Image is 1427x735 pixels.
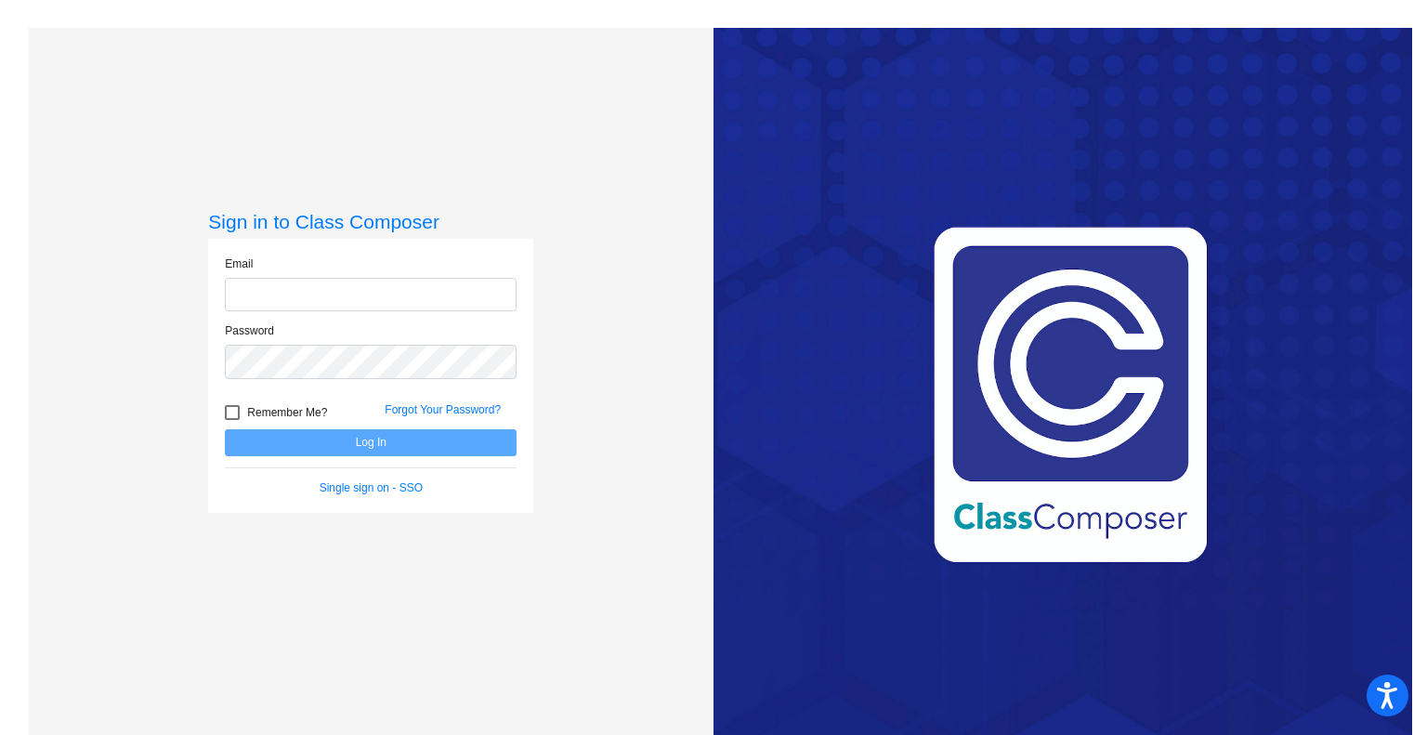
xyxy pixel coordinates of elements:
button: Log In [225,429,517,456]
label: Email [225,256,253,272]
span: Remember Me? [247,401,327,424]
label: Password [225,322,274,339]
a: Forgot Your Password? [385,403,501,416]
a: Single sign on - SSO [320,481,423,494]
h3: Sign in to Class Composer [208,210,533,233]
